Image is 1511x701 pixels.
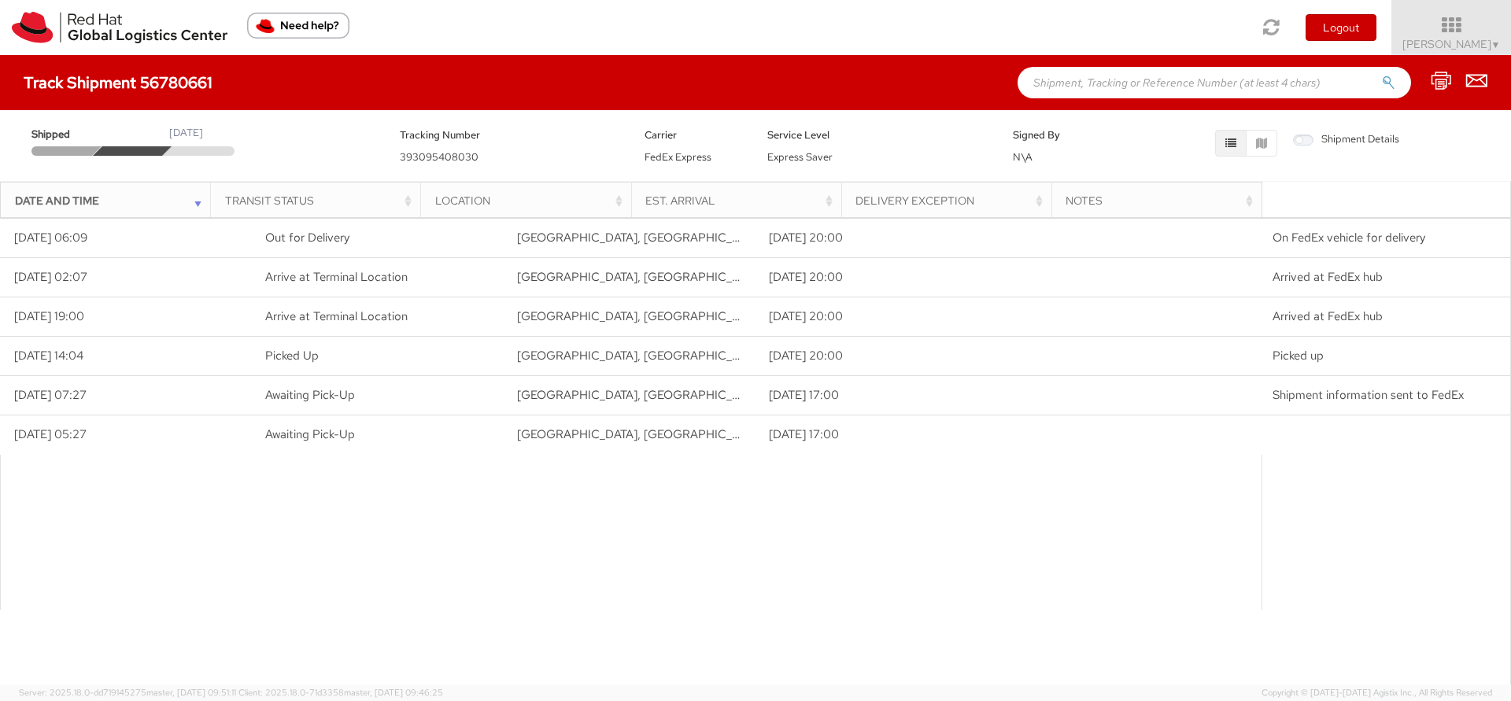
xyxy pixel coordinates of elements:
span: master, [DATE] 09:51:11 [146,687,236,698]
span: Arrived at FedEx hub [1273,269,1383,285]
span: RALEIGH, NC, US [517,387,891,403]
div: Location [435,193,626,208]
span: ▼ [1491,39,1501,51]
span: Shipment information sent to FedEx [1273,387,1464,403]
div: [DATE] [169,126,203,141]
span: Copyright © [DATE]-[DATE] Agistix Inc., All Rights Reserved [1262,687,1492,699]
img: rh-logistics-00dfa346123c4ec078e1.svg [12,12,227,43]
h5: Tracking Number [400,130,622,141]
button: Need help? [247,13,349,39]
span: Arrived at FedEx hub [1273,308,1383,324]
div: Transit Status [225,193,416,208]
input: Shipment, Tracking or Reference Number (at least 4 chars) [1018,67,1411,98]
span: RALEIGH, NC, US [517,426,891,442]
h5: Signed By [1013,130,1112,141]
label: Shipment Details [1293,132,1399,149]
div: Delivery Exception [855,193,1047,208]
span: Awaiting Pick-Up [265,387,355,403]
td: [DATE] 20:00 [755,337,1007,376]
div: Date and Time [15,193,206,208]
span: Shipment Details [1293,132,1399,147]
h5: Carrier [645,130,744,141]
h5: Service Level [767,130,989,141]
td: [DATE] 20:00 [755,297,1007,337]
span: N\A [1013,150,1033,164]
td: [DATE] 17:00 [755,376,1007,415]
span: Express Saver [767,150,833,164]
span: master, [DATE] 09:46:25 [344,687,443,698]
div: Est. Arrival [645,193,837,208]
span: [PERSON_NAME] [1402,37,1501,51]
h4: Track Shipment 56780661 [24,74,212,91]
td: [DATE] 20:00 [755,258,1007,297]
span: FedEx Express [645,150,711,164]
span: Picked Up [265,348,319,363]
span: On FedEx vehicle for delivery [1273,230,1425,245]
span: KERNERSVILLE, NC, US [517,269,891,285]
span: Arrive at Terminal Location [265,308,408,324]
span: Out for Delivery [265,230,349,245]
td: [DATE] 17:00 [755,415,1007,455]
span: RALEIGH, NC, US [517,348,891,363]
span: Shipped [31,127,99,142]
span: RALEIGH, NC, US [517,308,891,324]
span: Awaiting Pick-Up [265,426,355,442]
span: Arrive at Terminal Location [265,269,408,285]
td: [DATE] 20:00 [755,219,1007,258]
span: Picked up [1273,348,1324,363]
span: 393095408030 [400,150,478,164]
div: Notes [1066,193,1257,208]
span: DURHAM, NC, US [517,230,891,245]
button: Logout [1306,14,1376,41]
span: Client: 2025.18.0-71d3358 [238,687,443,698]
span: Server: 2025.18.0-dd719145275 [19,687,236,698]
